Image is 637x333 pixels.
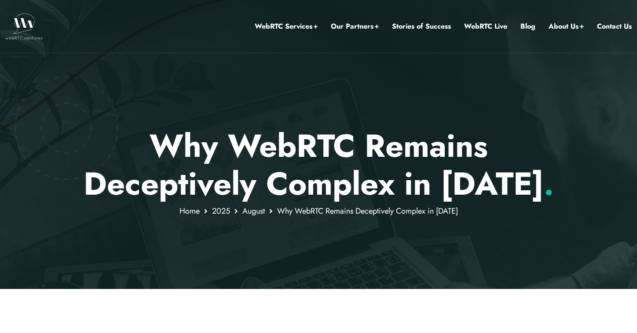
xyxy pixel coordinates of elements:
a: August [242,205,265,217]
a: About Us [549,21,584,32]
a: Contact Us [597,21,632,32]
a: WebRTC Live [464,21,507,32]
a: 2025 [212,205,230,217]
a: Blog [520,21,535,32]
img: WebRTC.ventures [5,13,43,40]
span: . [544,161,554,207]
a: Our Partners [331,21,379,32]
p: Why WebRTC Remains Deceptively Complex in [DATE] [61,127,576,203]
a: Stories of Success [392,21,451,32]
a: WebRTC Services [255,21,318,32]
span: Why WebRTC Remains Deceptively Complex in [DATE] [277,205,458,217]
a: Home [179,205,200,217]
